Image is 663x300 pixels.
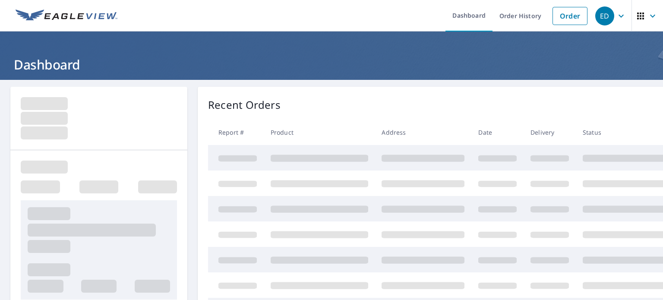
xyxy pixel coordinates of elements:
[552,7,587,25] a: Order
[471,120,524,145] th: Date
[524,120,576,145] th: Delivery
[595,6,614,25] div: ED
[208,120,264,145] th: Report #
[375,120,471,145] th: Address
[264,120,375,145] th: Product
[208,97,281,113] p: Recent Orders
[10,56,653,73] h1: Dashboard
[16,9,117,22] img: EV Logo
